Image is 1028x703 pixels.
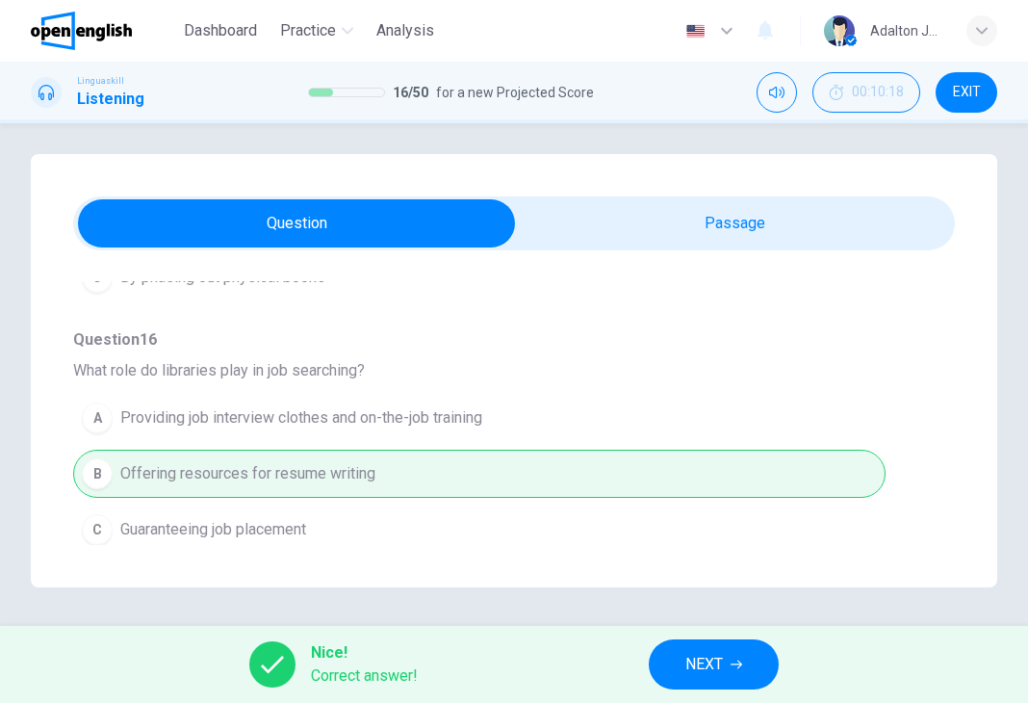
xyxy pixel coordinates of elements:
[824,15,855,46] img: Profile picture
[870,19,943,42] div: Adalton Junior A.
[176,13,265,48] button: Dashboard
[683,24,707,39] img: en
[31,12,132,50] img: OpenEnglish logo
[812,72,920,113] button: 00:10:18
[77,74,124,88] span: Linguaskill
[280,19,336,42] span: Practice
[369,13,442,48] button: Analysis
[311,641,418,664] span: Nice!
[685,651,723,678] span: NEXT
[393,81,428,104] span: 16 / 50
[184,19,257,42] span: Dashboard
[953,85,981,100] span: EXIT
[31,12,176,50] a: OpenEnglish logo
[73,359,955,382] span: What role do libraries play in job searching?
[73,328,955,351] span: Question 16
[77,88,144,111] h1: Listening
[649,639,779,690] button: NEXT
[376,19,434,42] span: Analysis
[812,72,920,113] div: Hide
[852,85,904,100] span: 00:10:18
[272,13,361,48] button: Practice
[436,81,594,104] span: for a new Projected Score
[936,72,997,113] button: EXIT
[311,664,418,688] span: Correct answer!
[757,72,797,113] div: Mute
